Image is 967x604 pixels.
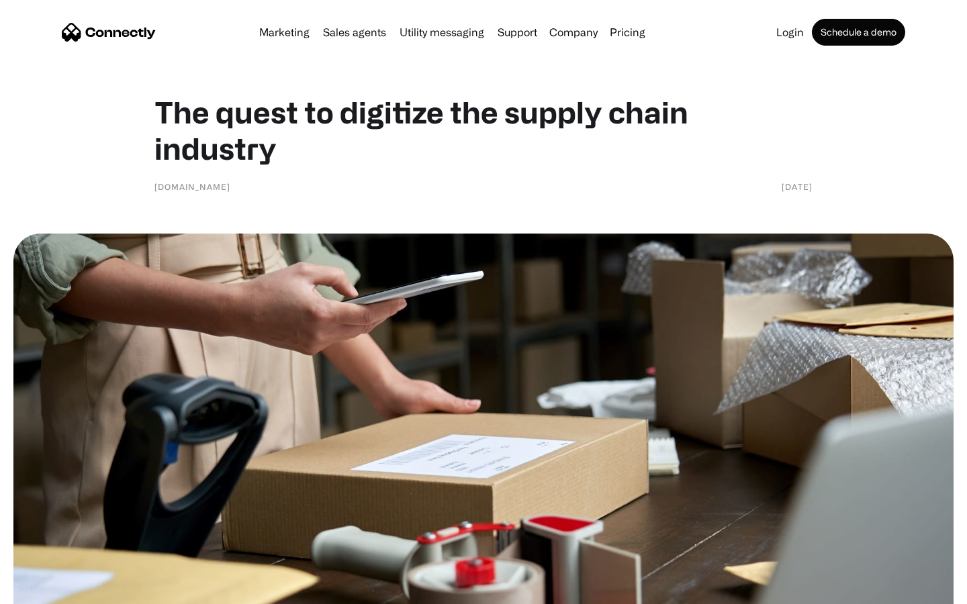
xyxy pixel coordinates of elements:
[13,581,81,599] aside: Language selected: English
[492,27,543,38] a: Support
[812,19,905,46] a: Schedule a demo
[154,180,230,193] div: [DOMAIN_NAME]
[154,94,813,166] h1: The quest to digitize the supply chain industry
[604,27,651,38] a: Pricing
[254,27,315,38] a: Marketing
[394,27,490,38] a: Utility messaging
[771,27,809,38] a: Login
[782,180,813,193] div: [DATE]
[545,23,602,42] div: Company
[549,23,598,42] div: Company
[62,22,156,42] a: home
[27,581,81,599] ul: Language list
[318,27,392,38] a: Sales agents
